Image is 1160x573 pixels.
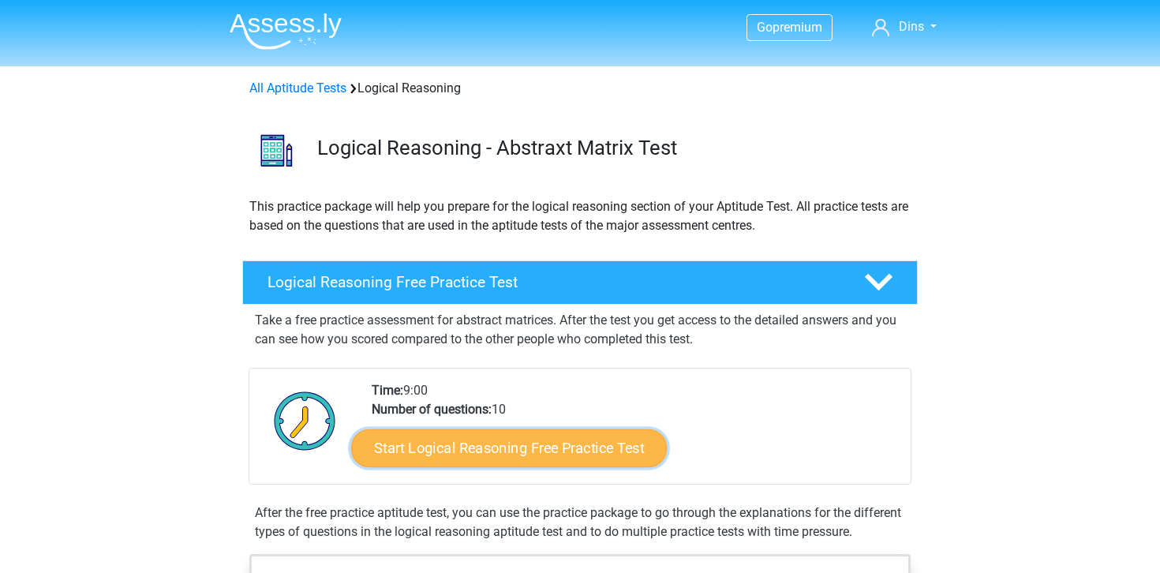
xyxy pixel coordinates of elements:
img: Assessly [230,13,342,50]
a: All Aptitude Tests [249,81,346,95]
a: Start Logical Reasoning Free Practice Test [351,429,667,466]
div: Logical Reasoning [243,79,917,98]
a: Logical Reasoning Free Practice Test [236,260,924,305]
div: 9:00 10 [360,381,910,484]
span: premium [773,20,822,35]
h4: Logical Reasoning Free Practice Test [268,273,839,291]
h3: Logical Reasoning - Abstraxt Matrix Test [317,136,905,160]
img: logical reasoning [243,117,310,184]
a: Gopremium [747,17,832,38]
p: Take a free practice assessment for abstract matrices. After the test you get access to the detai... [255,311,905,349]
div: After the free practice aptitude test, you can use the practice package to go through the explana... [249,504,911,541]
b: Number of questions: [372,402,492,417]
a: Dins [866,17,943,36]
img: Clock [265,381,345,460]
p: This practice package will help you prepare for the logical reasoning section of your Aptitude Te... [249,197,911,235]
span: Dins [899,19,924,34]
b: Time: [372,383,403,398]
span: Go [757,20,773,35]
